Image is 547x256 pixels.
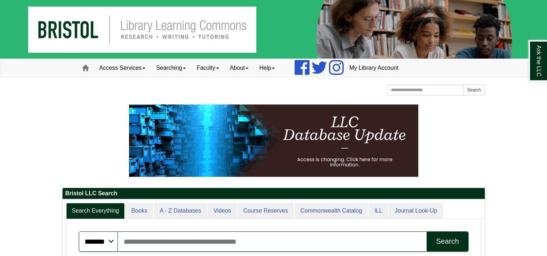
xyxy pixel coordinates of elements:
[125,203,153,219] a: Books
[295,203,368,219] a: Commonwealth Catalog
[389,203,443,219] a: Journal Look-Up
[94,59,151,77] a: Access Services
[225,59,254,77] a: About
[154,203,207,219] a: A - Z Databases
[436,237,459,246] div: Search
[238,203,294,219] a: Course Reserves
[427,231,468,252] button: Search
[191,59,225,77] a: Faculty
[63,188,485,199] h2: Bristol LLC Search
[66,203,125,219] a: Search Everything
[463,85,485,95] button: Search
[344,59,404,77] a: My Library Account
[254,59,280,77] a: Help
[208,203,237,219] a: Videos
[129,104,418,177] img: HTML tutorial
[368,203,388,219] a: ILL
[151,59,191,77] a: Searching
